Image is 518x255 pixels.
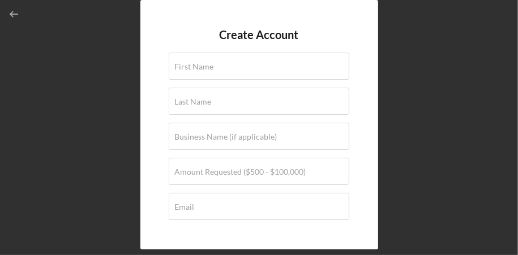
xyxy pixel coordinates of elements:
[175,167,306,176] label: Amount Requested ($500 - $100,000)
[175,132,277,141] label: Business Name (if applicable)
[175,202,195,211] label: Email
[175,62,214,71] label: First Name
[175,97,212,106] label: Last Name
[220,28,299,41] h4: Create Account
